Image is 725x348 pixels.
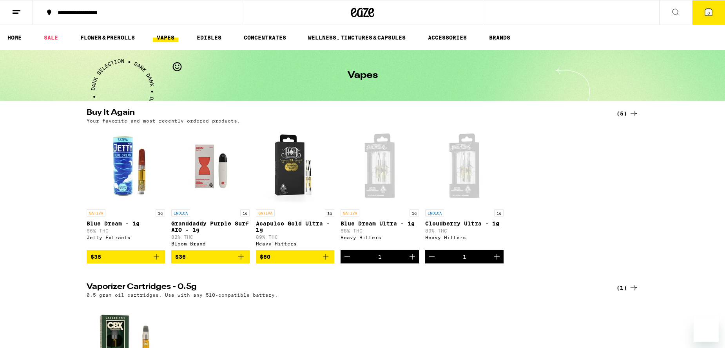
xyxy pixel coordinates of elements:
img: Heavy Hitters - Acapulco Gold Ultra - 1g [256,127,334,206]
a: WELLNESS, TINCTURES & CAPSULES [304,33,410,42]
div: 1 [378,254,382,260]
p: 1g [410,209,419,216]
a: Open page for Granddaddy Purple Surf AIO - 1g from Bloom Brand [171,127,250,250]
a: FLOWER & PREROLLS [76,33,139,42]
div: Bloom Brand [171,241,250,246]
iframe: Button to launch messaging window [694,317,719,342]
p: Blue Dream Ultra - 1g [341,220,419,227]
a: Open page for Blue Dream Ultra - 1g from Heavy Hitters [341,127,419,250]
p: 1g [156,209,165,216]
h2: Vaporizer Cartridges - 0.5g [87,283,600,292]
h2: Buy It Again [87,109,600,118]
p: INDICA [171,209,190,216]
button: Increment [490,250,504,263]
h1: Vapes [348,71,378,80]
a: HOME [4,33,25,42]
a: (1) [616,283,638,292]
p: 88% THC [341,228,419,233]
p: 89% THC [425,228,504,233]
div: Heavy Hitters [425,235,504,240]
a: Open page for Acapulco Gold Ultra - 1g from Heavy Hitters [256,127,334,250]
img: Bloom Brand - Granddaddy Purple Surf AIO - 1g [171,127,250,206]
div: Jetty Extracts [87,235,165,240]
p: INDICA [425,209,444,216]
button: Decrement [341,250,354,263]
button: Decrement [425,250,439,263]
a: VAPES [153,33,178,42]
p: SATIVA [341,209,359,216]
img: Jetty Extracts - Blue Dream - 1g [87,127,165,206]
div: Heavy Hitters [341,235,419,240]
span: $60 [260,254,270,260]
a: Open page for Blue Dream - 1g from Jetty Extracts [87,127,165,250]
span: $35 [91,254,101,260]
a: BRANDS [485,33,514,42]
p: SATIVA [87,209,105,216]
a: (5) [616,109,638,118]
p: 82% THC [171,234,250,240]
button: Add to bag [256,250,334,263]
a: SALE [40,33,62,42]
p: Acapulco Gold Ultra - 1g [256,220,334,233]
p: 1g [325,209,334,216]
a: ACCESSORIES [424,33,471,42]
p: Blue Dream - 1g [87,220,165,227]
p: 89% THC [256,234,334,240]
p: Cloudberry Ultra - 1g [425,220,504,227]
button: Increment [406,250,419,263]
a: CONCENTRATES [240,33,290,42]
div: 1 [463,254,466,260]
a: Open page for Cloudberry Ultra - 1g from Heavy Hitters [425,127,504,250]
p: 0.5 gram oil cartridges. Use with any 510-compatible battery. [87,292,278,298]
p: Granddaddy Purple Surf AIO - 1g [171,220,250,233]
span: 3 [707,11,710,15]
button: 3 [692,0,725,25]
span: $36 [175,254,186,260]
p: SATIVA [256,209,275,216]
a: EDIBLES [193,33,225,42]
button: Add to bag [87,250,165,263]
p: 86% THC [87,228,165,233]
p: Your favorite and most recently ordered products. [87,118,240,123]
button: Add to bag [171,250,250,263]
p: 1g [240,209,250,216]
div: Heavy Hitters [256,241,334,246]
p: 1g [494,209,504,216]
